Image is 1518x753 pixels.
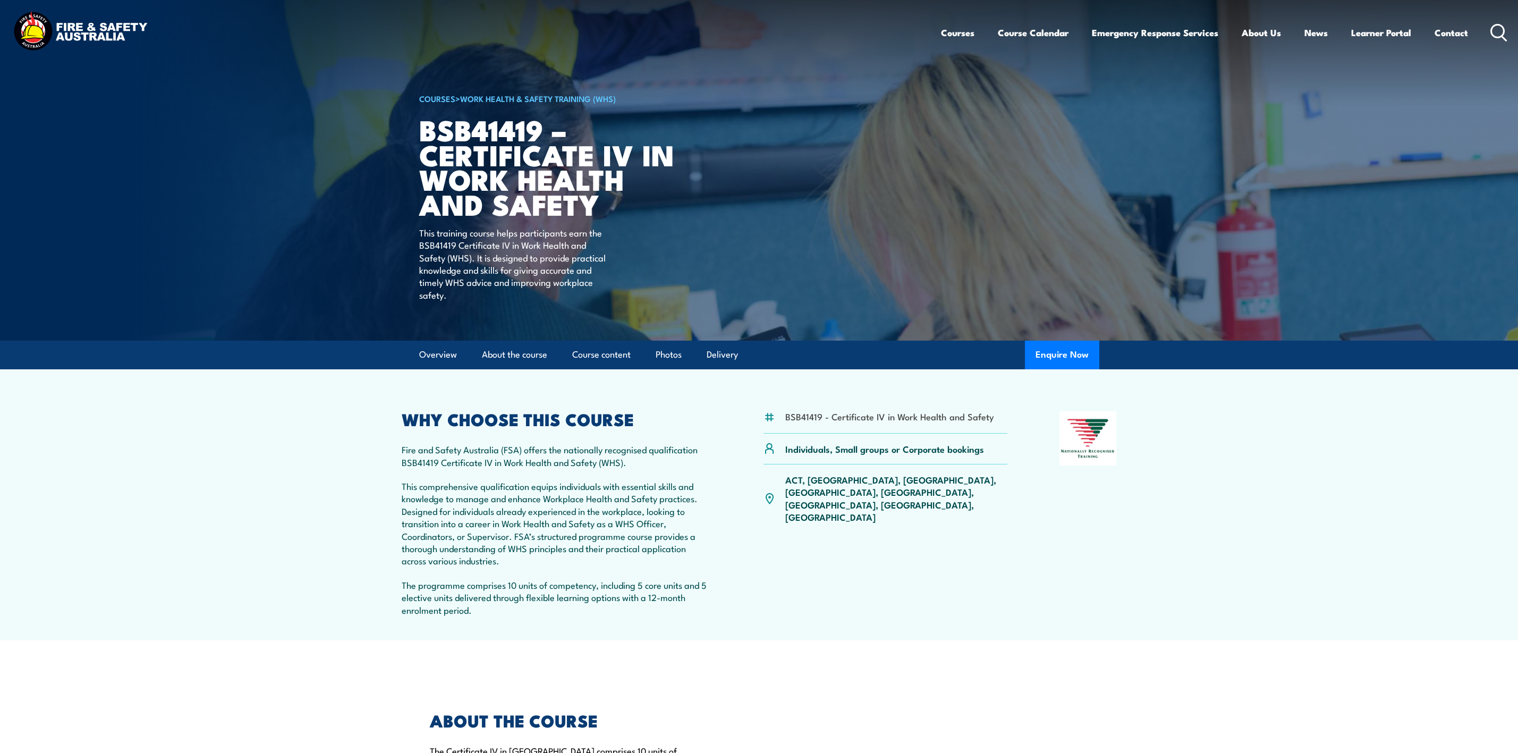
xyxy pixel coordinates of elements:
p: This comprehensive qualification equips individuals with essential skills and knowledge to manage... [402,480,712,567]
a: Photos [656,341,682,369]
img: Nationally Recognised Training logo. [1059,411,1117,466]
a: Contact [1435,19,1468,47]
a: Emergency Response Services [1092,19,1218,47]
p: Fire and Safety Australia (FSA) offers the nationally recognised qualification BSB41419 Certifica... [402,443,712,468]
a: Course content [572,341,631,369]
h6: > [419,92,682,105]
p: The programme comprises 10 units of competency, including 5 core units and 5 elective units deliv... [402,579,712,616]
a: COURSES [419,92,455,104]
a: Learner Portal [1351,19,1411,47]
a: Delivery [707,341,738,369]
a: About Us [1242,19,1281,47]
p: This training course helps participants earn the BSB41419 Certificate IV in Work Health and Safet... [419,226,613,301]
a: Overview [419,341,457,369]
a: Work Health & Safety Training (WHS) [460,92,616,104]
p: ACT, [GEOGRAPHIC_DATA], [GEOGRAPHIC_DATA], [GEOGRAPHIC_DATA], [GEOGRAPHIC_DATA], [GEOGRAPHIC_DATA... [785,473,1008,523]
p: Individuals, Small groups or Corporate bookings [785,443,984,455]
a: About the course [482,341,547,369]
a: News [1304,19,1328,47]
h1: BSB41419 – Certificate IV in Work Health and Safety [419,117,682,216]
h2: ABOUT THE COURSE [430,713,710,727]
h2: WHY CHOOSE THIS COURSE [402,411,712,426]
button: Enquire Now [1025,341,1099,369]
a: Courses [941,19,974,47]
a: Course Calendar [998,19,1068,47]
li: BSB41419 - Certificate IV in Work Health and Safety [785,410,994,422]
